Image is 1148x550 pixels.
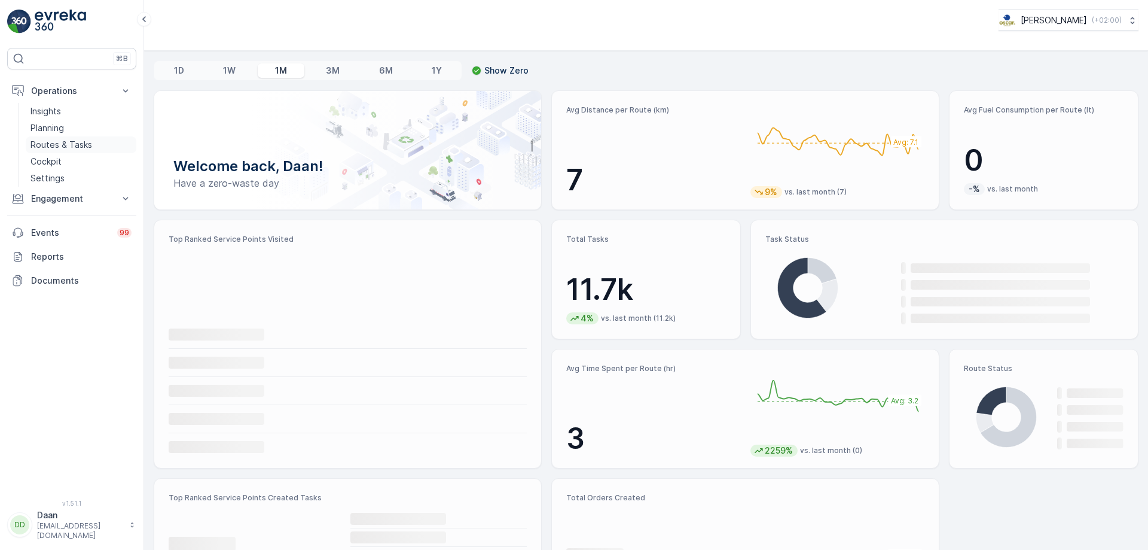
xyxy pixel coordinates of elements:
[173,176,522,190] p: Have a zero-waste day
[566,364,741,373] p: Avg Time Spent per Route (hr)
[566,421,741,457] p: 3
[30,172,65,184] p: Settings
[987,184,1038,194] p: vs. last month
[10,515,29,534] div: DD
[484,65,529,77] p: Show Zero
[432,65,442,77] p: 1Y
[964,105,1123,115] p: Avg Fuel Consumption per Route (lt)
[26,153,136,170] a: Cockpit
[31,85,112,97] p: Operations
[223,65,236,77] p: 1W
[37,521,123,540] p: [EMAIL_ADDRESS][DOMAIN_NAME]
[326,65,340,77] p: 3M
[169,235,527,244] p: Top Ranked Service Points Visited
[31,275,132,287] p: Documents
[35,10,86,34] img: logo_light-DOdMpM7g.png
[566,493,741,503] p: Total Orders Created
[26,103,136,120] a: Insights
[764,186,778,198] p: 9%
[7,269,136,293] a: Documents
[1092,16,1122,25] p: ( +02:00 )
[173,157,522,176] p: Welcome back, Daan!
[30,105,61,117] p: Insights
[30,122,64,134] p: Planning
[31,227,110,239] p: Events
[964,364,1123,373] p: Route Status
[964,142,1123,178] p: 0
[379,65,393,77] p: 6M
[37,509,123,521] p: Daan
[30,156,62,168] p: Cockpit
[579,312,595,324] p: 4%
[7,79,136,103] button: Operations
[31,251,132,263] p: Reports
[566,235,726,244] p: Total Tasks
[26,120,136,136] a: Planning
[7,187,136,211] button: Engagement
[7,500,136,507] span: v 1.51.1
[566,105,741,115] p: Avg Distance per Route (km)
[116,54,128,63] p: ⌘B
[30,139,92,151] p: Routes & Tasks
[7,221,136,245] a: Events99
[31,193,112,205] p: Engagement
[174,65,184,77] p: 1D
[967,183,981,195] p: -%
[764,445,794,457] p: 2259%
[566,272,726,308] p: 11.7k
[999,10,1138,31] button: [PERSON_NAME](+02:00)
[566,162,741,198] p: 7
[784,187,847,197] p: vs. last month (7)
[169,493,527,503] p: Top Ranked Service Points Created Tasks
[7,10,31,34] img: logo
[765,235,1123,244] p: Task Status
[1021,14,1087,26] p: [PERSON_NAME]
[999,14,1016,27] img: basis-logo_rgb2x.png
[26,170,136,187] a: Settings
[26,136,136,153] a: Routes & Tasks
[275,65,287,77] p: 1M
[7,509,136,540] button: DDDaan[EMAIL_ADDRESS][DOMAIN_NAME]
[601,314,676,323] p: vs. last month (11.2k)
[120,228,129,238] p: 99
[800,446,862,455] p: vs. last month (0)
[7,245,136,269] a: Reports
